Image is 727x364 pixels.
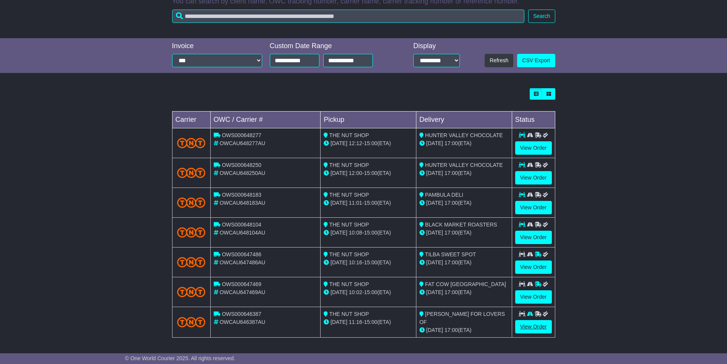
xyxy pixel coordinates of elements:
div: (ETA) [419,326,509,334]
a: View Order [515,201,552,214]
span: 17:00 [445,230,458,236]
span: HUNTER VALLEY CHOCOLATE [425,162,503,168]
span: [DATE] [426,289,443,295]
span: THE NUT SHOP [329,281,369,287]
span: [DATE] [330,259,347,265]
span: THE NUT SHOP [329,132,369,138]
span: [DATE] [426,200,443,206]
span: OWCAU646387AU [219,319,265,325]
a: View Order [515,320,552,333]
span: 17:00 [445,259,458,265]
span: 17:00 [445,140,458,146]
span: 15:00 [364,259,377,265]
span: OWS000647469 [222,281,261,287]
span: 15:00 [364,170,377,176]
span: OWCAU647486AU [219,259,265,265]
span: 12:12 [349,140,362,146]
div: - (ETA) [324,288,413,296]
a: CSV Export [517,54,555,67]
span: 15:00 [364,319,377,325]
div: - (ETA) [324,229,413,237]
div: (ETA) [419,169,509,177]
span: 15:00 [364,230,377,236]
span: [DATE] [330,170,347,176]
span: OWS000648250 [222,162,261,168]
a: View Order [515,141,552,155]
span: [DATE] [426,230,443,236]
td: Status [512,112,555,128]
span: 17:00 [445,327,458,333]
span: 12:00 [349,170,362,176]
span: 10:16 [349,259,362,265]
span: 11:16 [349,319,362,325]
div: Invoice [172,42,262,50]
span: [PERSON_NAME] FOR LOVERS OF [419,311,505,325]
div: - (ETA) [324,199,413,207]
span: THE NUT SHOP [329,162,369,168]
a: View Order [515,171,552,184]
div: - (ETA) [324,259,413,267]
td: OWC / Carrier # [210,112,321,128]
span: OWS000648277 [222,132,261,138]
span: OWCAU648277AU [219,140,265,146]
div: (ETA) [419,288,509,296]
span: 15:00 [364,289,377,295]
span: [DATE] [330,319,347,325]
a: View Order [515,290,552,304]
span: OWCAU648104AU [219,230,265,236]
img: TNT_Domestic.png [177,168,206,178]
div: Custom Date Range [270,42,392,50]
img: TNT_Domestic.png [177,138,206,148]
img: TNT_Domestic.png [177,227,206,238]
div: (ETA) [419,259,509,267]
span: 15:00 [364,200,377,206]
span: [DATE] [330,140,347,146]
div: - (ETA) [324,318,413,326]
img: TNT_Domestic.png [177,317,206,327]
span: 15:00 [364,140,377,146]
span: 17:00 [445,170,458,176]
span: OWCAU648183AU [219,200,265,206]
span: [DATE] [426,140,443,146]
div: (ETA) [419,139,509,147]
span: © One World Courier 2025. All rights reserved. [125,355,235,361]
td: Delivery [416,112,512,128]
div: - (ETA) [324,139,413,147]
td: Carrier [172,112,210,128]
span: HUNTER VALLEY CHOCOLATE [425,132,503,138]
span: THE NUT SHOP [329,222,369,228]
button: Refresh [485,54,513,67]
span: FAT COW [GEOGRAPHIC_DATA] [425,281,506,287]
div: (ETA) [419,229,509,237]
div: Display [413,42,460,50]
a: View Order [515,260,552,274]
span: 17:00 [445,289,458,295]
span: [DATE] [330,200,347,206]
button: Search [528,10,555,23]
span: OWCAU647469AU [219,289,265,295]
span: OWCAU648250AU [219,170,265,176]
a: View Order [515,231,552,244]
span: [DATE] [330,289,347,295]
span: TILBA SWEET SPOT [425,251,476,257]
span: 10:02 [349,289,362,295]
span: THE NUT SHOP [329,192,369,198]
span: OWS000647486 [222,251,261,257]
img: TNT_Domestic.png [177,197,206,208]
span: THE NUT SHOP [329,311,369,317]
span: [DATE] [330,230,347,236]
img: TNT_Domestic.png [177,287,206,297]
span: THE NUT SHOP [329,251,369,257]
span: [DATE] [426,170,443,176]
span: [DATE] [426,327,443,333]
span: BLACK MARKET ROASTERS [425,222,497,228]
span: OWS000648183 [222,192,261,198]
td: Pickup [321,112,416,128]
img: TNT_Domestic.png [177,257,206,267]
span: PAMBULA DELI [425,192,463,198]
span: [DATE] [426,259,443,265]
div: - (ETA) [324,169,413,177]
span: 11:01 [349,200,362,206]
span: OWS000646387 [222,311,261,317]
span: 17:00 [445,200,458,206]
